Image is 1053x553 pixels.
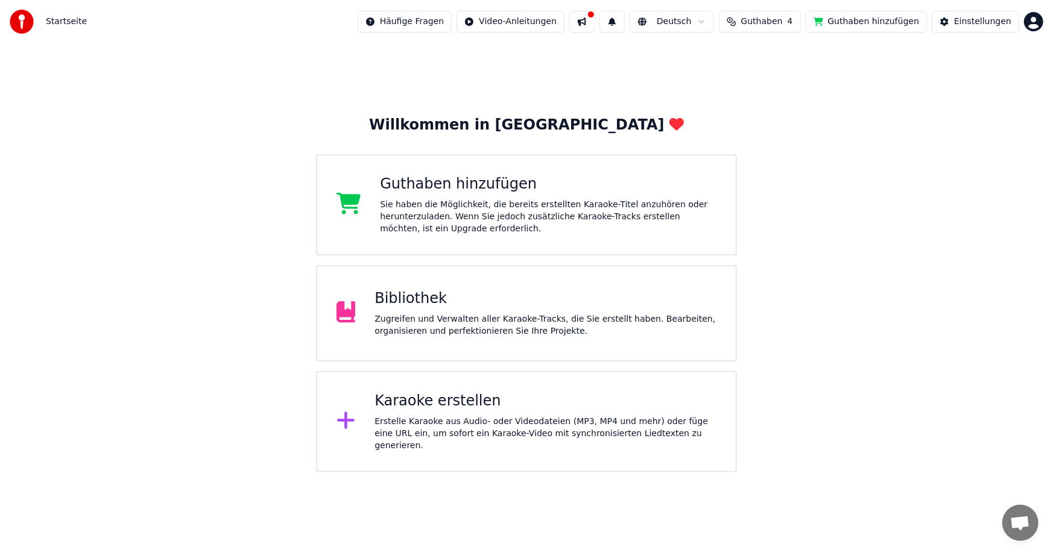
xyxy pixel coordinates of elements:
[375,392,716,411] div: Karaoke erstellen
[375,416,716,452] div: Erstelle Karaoke aus Audio- oder Videodateien (MP3, MP4 und mehr) oder füge eine URL ein, um sofo...
[1002,505,1039,541] a: Chat öffnen
[46,16,87,28] nav: breadcrumb
[954,16,1011,28] div: Einstellungen
[932,11,1019,33] button: Einstellungen
[788,16,793,28] span: 4
[358,11,452,33] button: Häufige Fragen
[380,199,716,235] div: Sie haben die Möglichkeit, die bereits erstellten Karaoke-Titel anzuhören oder herunterzuladen. W...
[806,11,928,33] button: Guthaben hinzufügen
[719,11,801,33] button: Guthaben4
[369,116,683,135] div: Willkommen in [GEOGRAPHIC_DATA]
[375,313,716,337] div: Zugreifen und Verwalten aller Karaoke-Tracks, die Sie erstellt haben. Bearbeiten, organisieren un...
[457,11,564,33] button: Video-Anleitungen
[10,10,34,34] img: youka
[741,16,783,28] span: Guthaben
[46,16,87,28] span: Startseite
[380,175,716,194] div: Guthaben hinzufügen
[375,289,716,308] div: Bibliothek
